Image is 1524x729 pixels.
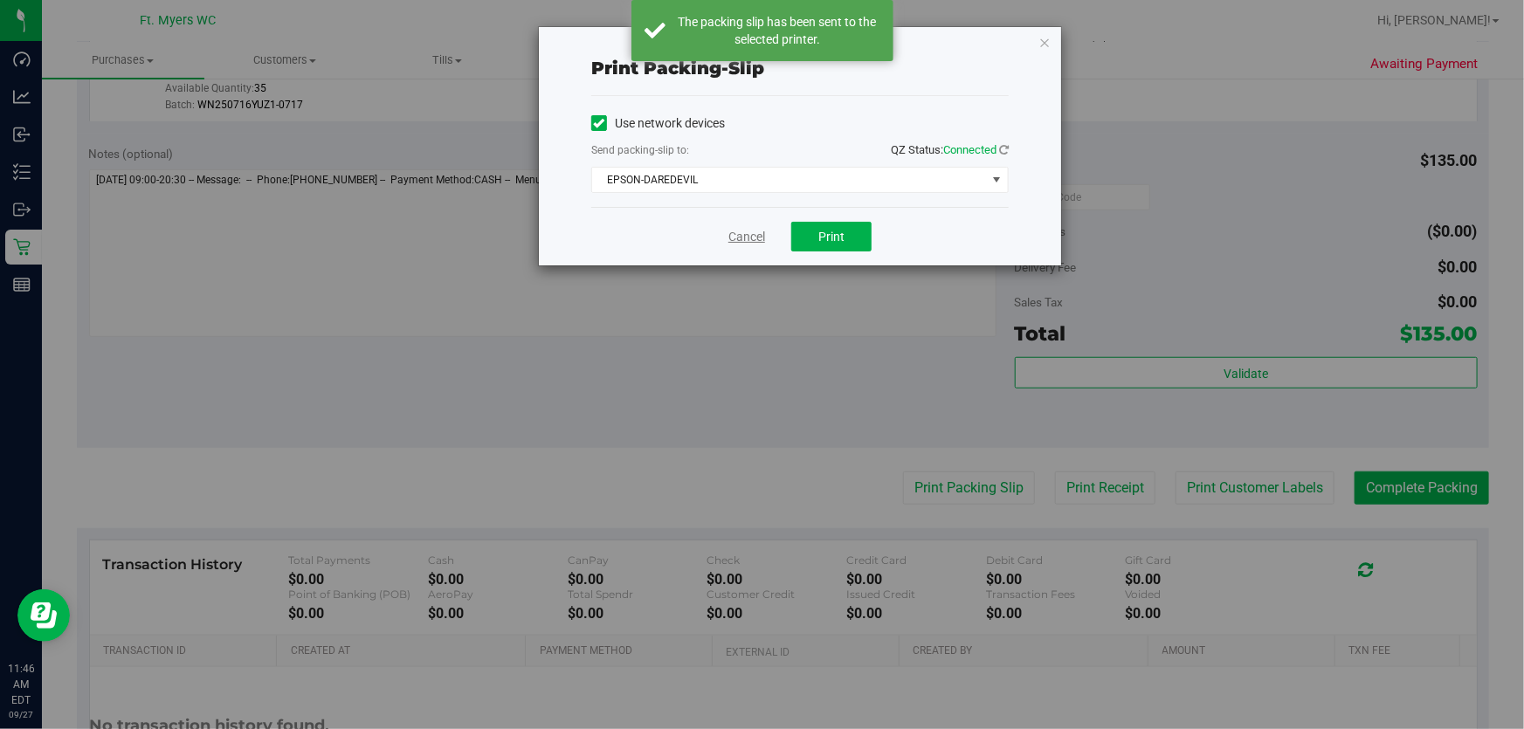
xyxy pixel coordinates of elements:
span: Print [818,230,845,244]
span: Connected [943,143,996,156]
span: EPSON-DAREDEVIL [592,168,986,192]
div: The packing slip has been sent to the selected printer. [675,13,880,48]
a: Cancel [728,228,765,246]
label: Use network devices [591,114,725,133]
label: Send packing-slip to: [591,142,689,158]
iframe: Resource center [17,589,70,642]
span: Print packing-slip [591,58,764,79]
span: QZ Status: [891,143,1009,156]
span: select [986,168,1008,192]
button: Print [791,222,872,251]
